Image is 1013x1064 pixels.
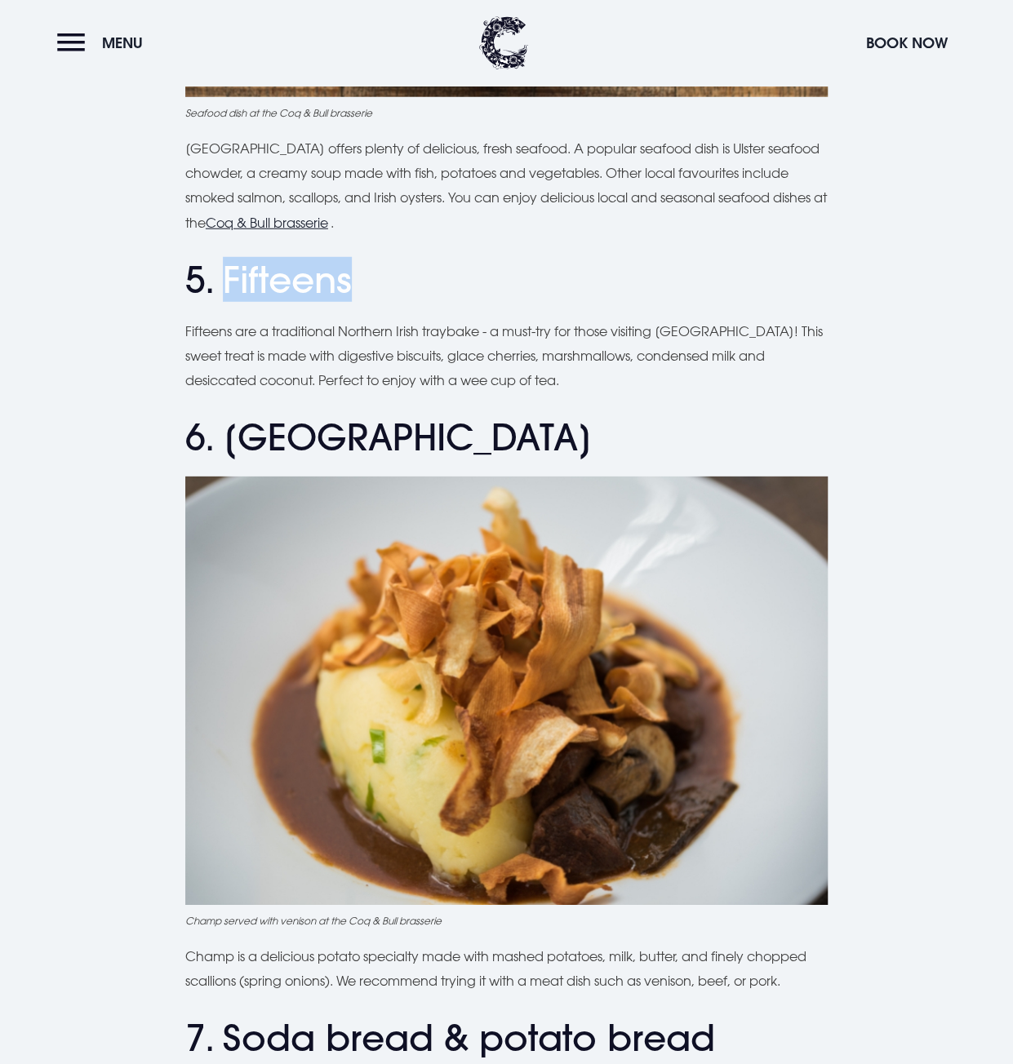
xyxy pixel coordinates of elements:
img: Clandeboye Lodge [479,16,528,69]
img: Traditional Northern Irish champ with venison [185,477,828,905]
button: Book Now [858,25,956,60]
button: Menu [57,25,151,60]
p: Champ is a delicious potato specialty made with mashed potatoes, milk, butter, and finely chopped... [185,944,828,994]
figcaption: Seafood dish at the Coq & Bull brasserie [185,105,828,120]
span: Menu [102,33,143,52]
h2: 5. Fifteens [185,259,828,302]
p: Fifteens are a traditional Northern Irish traybake - a must-try for those visiting [GEOGRAPHIC_DA... [185,319,828,393]
p: [GEOGRAPHIC_DATA] offers plenty of delicious, fresh seafood. A popular seafood dish is Ulster sea... [185,136,828,236]
h2: 6. [GEOGRAPHIC_DATA] [185,416,828,459]
h2: 7. Soda bread & potato bread [185,1017,828,1060]
figcaption: Champ served with venison at the Coq & Bull brasserie [185,913,828,928]
a: Coq & Bull brasserie [206,215,328,231]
